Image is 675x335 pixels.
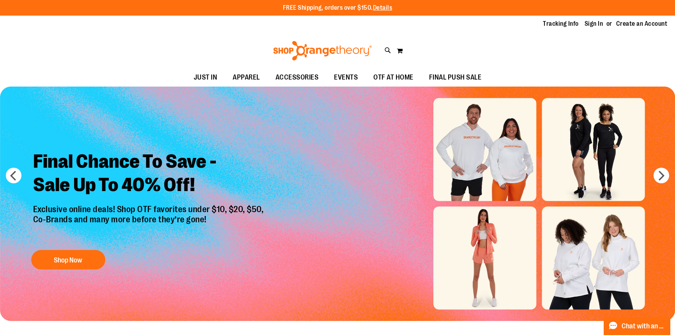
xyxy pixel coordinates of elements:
[373,4,392,11] a: Details
[429,69,482,86] span: FINAL PUSH SALE
[334,69,358,86] span: EVENTS
[233,69,260,86] span: APPAREL
[622,323,666,330] span: Chat with an Expert
[373,69,413,86] span: OTF AT HOME
[654,168,669,183] button: next
[27,204,272,243] p: Exclusive online deals! Shop OTF favorites under $10, $20, $50, Co-Brands and many more before th...
[283,4,392,12] p: FREE Shipping, orders over $150.
[616,19,668,28] a: Create an Account
[225,69,268,87] a: APPAREL
[194,69,217,86] span: JUST IN
[31,250,105,269] button: Shop Now
[27,144,272,274] a: Final Chance To Save -Sale Up To 40% Off! Exclusive online deals! Shop OTF favorites under $10, $...
[421,69,489,87] a: FINAL PUSH SALE
[272,41,373,60] img: Shop Orangetheory
[27,144,272,204] h2: Final Chance To Save - Sale Up To 40% Off!
[326,69,366,87] a: EVENTS
[585,19,603,28] a: Sign In
[186,69,225,87] a: JUST IN
[366,69,421,87] a: OTF AT HOME
[543,19,579,28] a: Tracking Info
[604,317,671,335] button: Chat with an Expert
[276,69,319,86] span: ACCESSORIES
[268,69,327,87] a: ACCESSORIES
[6,168,21,183] button: prev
